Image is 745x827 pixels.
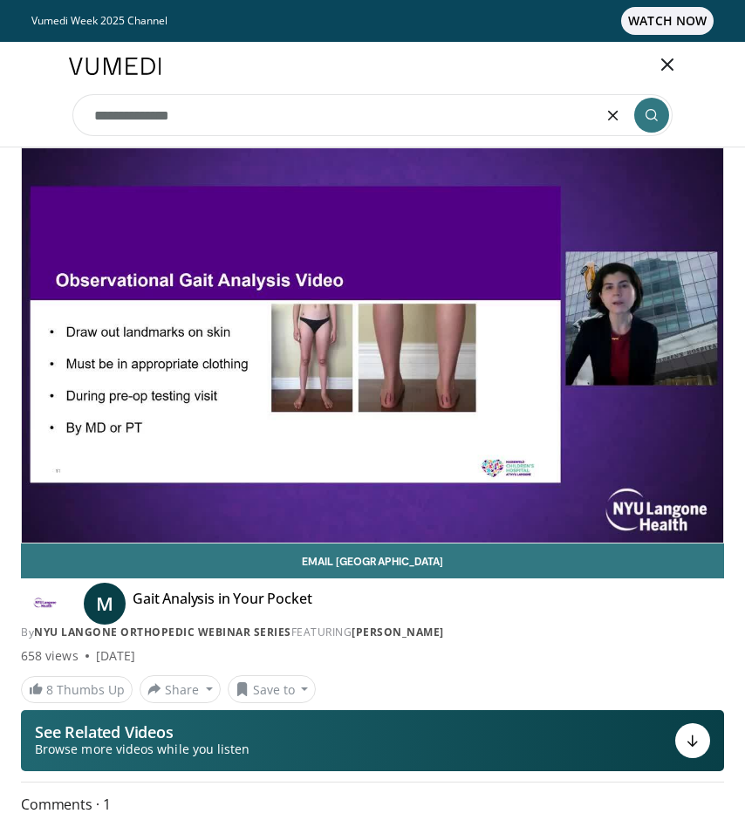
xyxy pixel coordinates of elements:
[84,583,126,625] a: M
[21,625,724,640] div: By FEATURING
[133,590,312,618] h4: Gait Analysis in Your Pocket
[31,7,714,35] a: Vumedi Week 2025 ChannelWATCH NOW
[46,681,53,698] span: 8
[228,675,317,703] button: Save to
[69,58,161,75] img: VuMedi Logo
[96,647,135,665] div: [DATE]
[35,741,249,758] span: Browse more videos while you listen
[72,94,673,136] input: Search topics, interventions
[21,543,724,578] a: Email [GEOGRAPHIC_DATA]
[22,148,723,543] video-js: Video Player
[21,676,133,703] a: 8 Thumbs Up
[21,793,724,816] span: Comments 1
[140,675,221,703] button: Share
[621,7,714,35] span: WATCH NOW
[21,590,70,618] img: NYU Langone Orthopedic Webinar Series
[34,625,291,639] a: NYU Langone Orthopedic Webinar Series
[21,647,79,665] span: 658 views
[21,710,724,771] button: See Related Videos Browse more videos while you listen
[352,625,444,639] a: [PERSON_NAME]
[35,723,249,741] p: See Related Videos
